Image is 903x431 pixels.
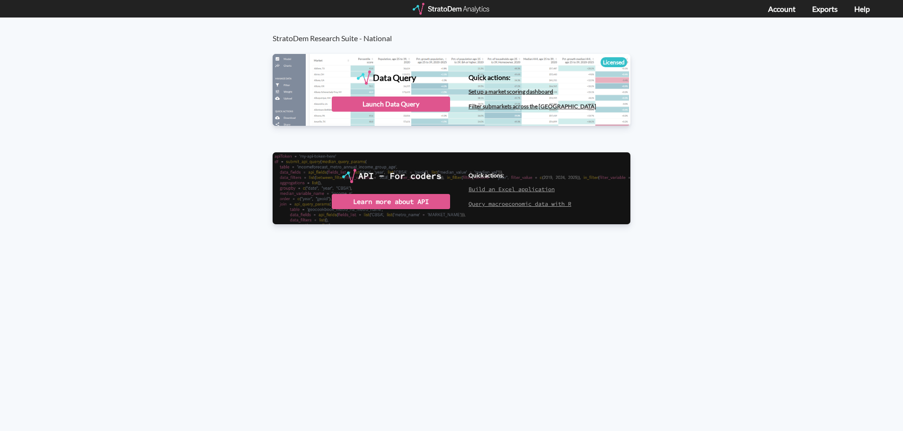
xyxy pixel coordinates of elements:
div: Launch Data Query [332,97,450,112]
h4: Quick actions: [469,172,571,178]
a: Account [768,4,796,13]
a: Exports [812,4,838,13]
div: API - For coders [358,169,442,183]
div: Learn more about API [332,194,450,209]
a: Help [854,4,870,13]
a: Query macroeconomic data with R [469,200,571,207]
div: Data Query [373,70,416,85]
h3: StratoDem Research Suite - National [273,18,640,43]
a: Set up a market scoring dashboard [469,88,553,95]
a: Filter submarkets across the [GEOGRAPHIC_DATA] [469,103,596,110]
div: Licensed [601,57,627,67]
h4: Quick actions: [469,74,596,81]
a: Build an Excel application [469,185,555,193]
